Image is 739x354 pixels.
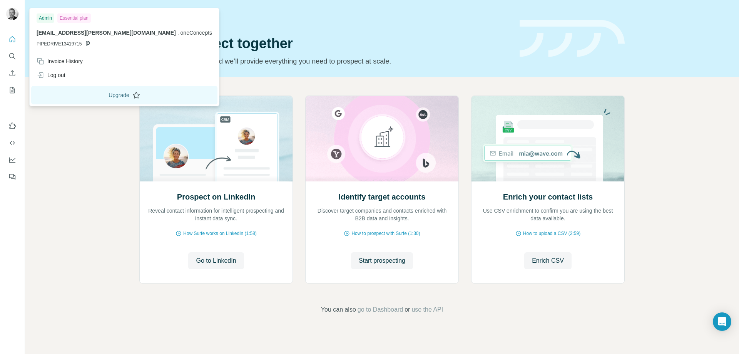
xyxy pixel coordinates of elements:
[6,49,18,63] button: Search
[6,170,18,184] button: Feedback
[6,32,18,46] button: Quick start
[147,207,285,222] p: Reveal contact information for intelligent prospecting and instant data sync.
[139,14,510,22] div: Quick start
[471,96,625,181] img: Enrich your contact lists
[31,86,217,104] button: Upgrade
[196,256,236,265] span: Go to LinkedIn
[6,119,18,133] button: Use Surfe on LinkedIn
[6,8,18,20] img: Avatar
[305,96,459,181] img: Identify target accounts
[57,13,91,23] div: Essential plan
[181,30,212,36] span: oneConcepts
[37,71,65,79] div: Log out
[188,252,244,269] button: Go to LinkedIn
[177,30,179,36] span: .
[520,20,625,57] img: banner
[6,66,18,80] button: Enrich CSV
[351,230,420,237] span: How to prospect with Surfe (1:30)
[6,83,18,97] button: My lists
[359,256,405,265] span: Start prospecting
[503,191,593,202] h2: Enrich your contact lists
[139,36,510,51] h1: Let’s prospect together
[351,252,413,269] button: Start prospecting
[177,191,255,202] h2: Prospect on LinkedIn
[37,13,54,23] div: Admin
[532,256,564,265] span: Enrich CSV
[183,230,257,237] span: How Surfe works on LinkedIn (1:58)
[524,252,572,269] button: Enrich CSV
[713,312,731,331] div: Open Intercom Messenger
[6,136,18,150] button: Use Surfe API
[339,191,426,202] h2: Identify target accounts
[37,30,176,36] span: [EMAIL_ADDRESS][PERSON_NAME][DOMAIN_NAME]
[479,207,617,222] p: Use CSV enrichment to confirm you are using the best data available.
[313,207,451,222] p: Discover target companies and contacts enriched with B2B data and insights.
[358,305,403,314] button: go to Dashboard
[6,153,18,167] button: Dashboard
[37,57,83,65] div: Invoice History
[523,230,580,237] span: How to upload a CSV (2:59)
[139,56,510,67] p: Pick your starting point and we’ll provide everything you need to prospect at scale.
[139,96,293,181] img: Prospect on LinkedIn
[411,305,443,314] button: use the API
[37,40,82,47] span: PIPEDRIVE13419715
[321,305,356,314] span: You can also
[405,305,410,314] span: or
